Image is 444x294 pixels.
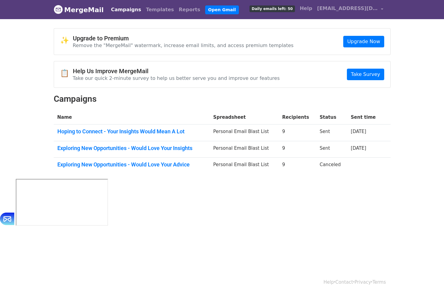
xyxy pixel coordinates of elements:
h4: Upgrade to Premium [73,35,294,42]
span: [EMAIL_ADDRESS][DOMAIN_NAME] [317,5,378,12]
img: MergeMail logo [54,5,63,14]
a: Help [297,2,315,15]
a: [DATE] [351,129,366,134]
a: [EMAIL_ADDRESS][DOMAIN_NAME] [315,2,386,17]
a: Campaigns [109,4,144,16]
th: Spreadsheet [210,110,279,125]
a: Privacy [354,279,371,285]
th: Sent time [347,110,382,125]
td: Sent [316,125,347,141]
a: Open Gmail [205,5,239,14]
td: 9 [279,125,316,141]
a: Templates [144,4,176,16]
td: Sent [316,141,347,158]
td: Personal Email Blast List [210,125,279,141]
td: 9 [279,158,316,174]
a: Exploring New Opportunities - Would Love Your Insights [57,145,206,152]
a: [DATE] [351,145,366,151]
td: Personal Email Blast List [210,158,279,174]
a: Hoping to Connect - Your Insights Would Mean A Lot [57,128,206,135]
span: ✨ [60,36,73,45]
a: Contact [335,279,353,285]
td: 9 [279,141,316,158]
td: Personal Email Blast List [210,141,279,158]
span: Daily emails left: 50 [249,5,295,12]
td: Canceled [316,158,347,174]
p: Remove the "MergeMail" watermark, increase email limits, and access premium templates [73,42,294,49]
h4: Help Us Improve MergeMail [73,67,280,75]
a: Exploring New Opportunities - Would Love Your Advice [57,161,206,168]
a: Terms [372,279,386,285]
span: 📋 [60,69,73,78]
th: Status [316,110,347,125]
a: Reports [176,4,203,16]
a: Take Survey [347,69,384,80]
h2: Campaigns [54,94,391,104]
a: Help [324,279,334,285]
a: Upgrade Now [343,36,384,47]
a: Daily emails left: 50 [247,2,297,15]
a: MergeMail [54,3,104,16]
th: Name [54,110,210,125]
p: Take our quick 2-minute survey to help us better serve you and improve our features [73,75,280,81]
th: Recipients [279,110,316,125]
